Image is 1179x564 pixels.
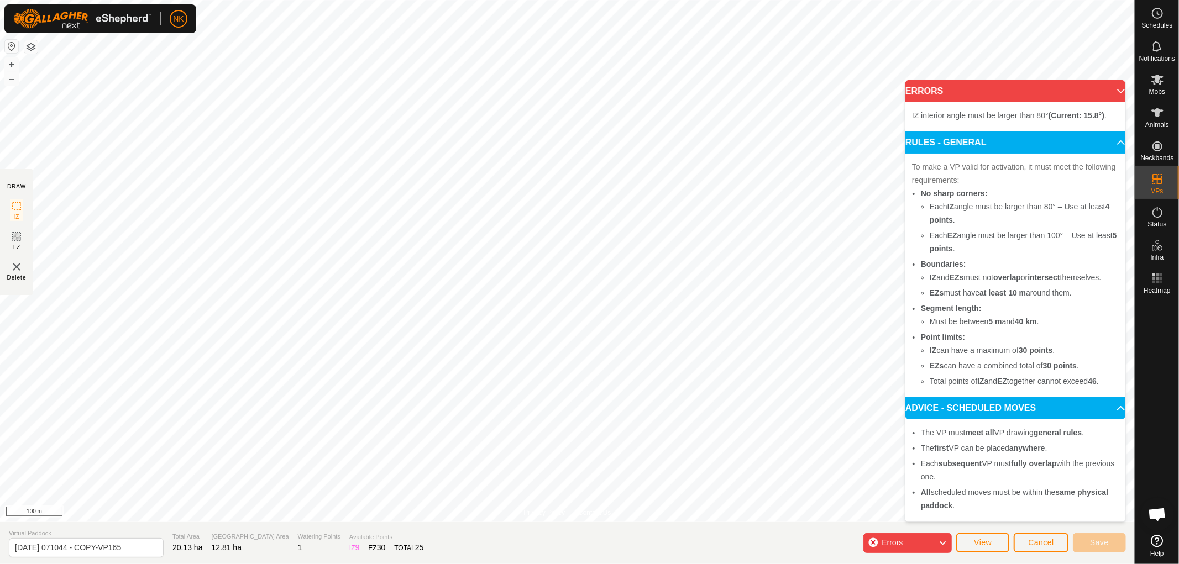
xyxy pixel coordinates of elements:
[905,80,1125,102] p-accordion-header: ERRORS
[930,375,1119,388] li: Total points of and together cannot exceed .
[298,543,302,552] span: 1
[24,40,38,54] button: Map Layers
[1088,377,1097,386] b: 46
[939,459,982,468] b: subsequent
[173,13,184,25] span: NK
[1149,88,1165,95] span: Mobs
[930,361,944,370] b: EZs
[1028,273,1060,282] b: intersect
[1139,55,1175,62] span: Notifications
[921,457,1119,483] li: Each VP must with the previous one.
[977,377,984,386] b: IZ
[882,538,903,547] span: Errors
[212,532,289,541] span: [GEOGRAPHIC_DATA] Area
[921,189,988,198] b: No sharp corners:
[997,377,1007,386] b: EZ
[1141,22,1172,29] span: Schedules
[930,359,1119,372] li: can have a combined total of .
[9,529,164,538] span: Virtual Paddock
[1135,530,1179,561] a: Help
[298,532,340,541] span: Watering Points
[1034,428,1082,437] b: general rules
[1011,459,1056,468] b: fully overlap
[905,102,1125,131] p-accordion-content: ERRORS
[905,131,1125,154] p-accordion-header: RULES - GENERAL
[912,111,1107,120] span: IZ interior angle must be larger than 80° .
[349,533,424,542] span: Available Points
[5,72,18,86] button: –
[930,231,1117,253] b: 5 points
[989,317,1002,326] b: 5 m
[13,243,21,251] span: EZ
[930,271,1119,284] li: and must not or themselves.
[921,333,965,341] b: Point limits:
[14,213,20,221] span: IZ
[1043,361,1077,370] b: 30 points
[905,397,1125,419] p-accordion-header: ADVICE - SCHEDULED MOVES
[905,404,1036,413] span: ADVICE - SCHEDULED MOVES
[5,40,18,53] button: Reset Map
[1049,111,1104,120] b: (Current: 15.8°)
[950,273,964,282] b: EZs
[368,542,385,554] div: EZ
[930,200,1119,226] li: Each angle must be larger than 80° – Use at least .
[1028,538,1054,547] span: Cancel
[930,344,1119,357] li: can have a maximum of .
[934,444,949,452] b: first
[947,202,954,211] b: IZ
[7,273,27,282] span: Delete
[921,426,1119,439] li: The VP must VP drawing .
[172,532,203,541] span: Total Area
[921,441,1119,455] li: The VP can be placed .
[1015,317,1037,326] b: 40 km
[930,286,1119,299] li: must have around them.
[212,543,242,552] span: 12.81 ha
[905,154,1125,397] p-accordion-content: RULES - GENERAL
[921,304,982,313] b: Segment length:
[966,428,994,437] b: meet all
[905,87,943,96] span: ERRORS
[930,202,1110,224] b: 4 points
[921,260,966,268] b: Boundaries:
[905,138,987,147] span: RULES - GENERAL
[578,508,611,518] a: Contact Us
[355,543,360,552] span: 9
[930,288,944,297] b: EZs
[523,508,565,518] a: Privacy Policy
[947,231,957,240] b: EZ
[13,9,151,29] img: Gallagher Logo
[930,315,1119,328] li: Must be between and .
[1144,287,1171,294] span: Heatmap
[930,229,1119,255] li: Each angle must be larger than 100° – Use at least .
[905,419,1125,521] p-accordion-content: ADVICE - SCHEDULED MOVES
[1141,498,1174,531] div: Open chat
[1014,533,1068,552] button: Cancel
[1140,155,1173,161] span: Neckbands
[394,542,423,554] div: TOTAL
[1090,538,1109,547] span: Save
[979,288,1026,297] b: at least 10 m
[1145,122,1169,128] span: Animals
[1150,550,1164,557] span: Help
[5,58,18,71] button: +
[921,488,931,497] b: All
[415,543,424,552] span: 25
[1150,254,1164,261] span: Infra
[930,346,936,355] b: IZ
[1009,444,1045,452] b: anywhere
[349,542,359,554] div: IZ
[377,543,386,552] span: 30
[1151,188,1163,194] span: VPs
[974,538,992,547] span: View
[993,273,1021,282] b: overlap
[172,543,203,552] span: 20.13 ha
[1073,533,1126,552] button: Save
[1147,221,1166,228] span: Status
[10,260,23,273] img: VP
[912,162,1116,185] span: To make a VP valid for activation, it must meet the following requirements:
[956,533,1009,552] button: View
[1019,346,1052,355] b: 30 points
[7,182,26,191] div: DRAW
[930,273,936,282] b: IZ
[921,486,1119,512] li: scheduled moves must be within the .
